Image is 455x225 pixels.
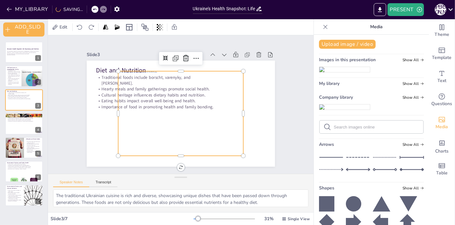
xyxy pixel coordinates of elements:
p: Importance of active lifestyles for overall health. [26,151,41,153]
p: Smoking bans in public places promote health. [7,164,41,165]
div: Add a table [429,158,455,181]
span: Company library [319,94,353,100]
p: Understanding the healthcare system is key to improving outcomes. [7,118,41,120]
p: Importance of environmental and cultural factors for health. [7,197,22,199]
span: Table [436,170,448,177]
p: Initiatives encourage physical activity and healthy eating. [7,165,41,166]
img: bced83cd-4735-4807-ab63-fcb716cf0940.jpeg [319,67,370,72]
div: Add text boxes [429,65,455,88]
p: Healthcare System [7,114,41,116]
p: Importance of preventive healthcare in overall health management. [7,121,41,122]
p: Ukraine's life expectancy is lower than the global average. [7,72,22,74]
div: Slide 3 / 7 [51,216,194,222]
button: EXPORT_TO_POWERPOINT [374,3,386,16]
p: Leisure activities and family time enhance well-being. [26,146,41,148]
p: Diet and Nutrition [7,90,32,92]
span: Charts [435,148,449,155]
div: 4 [35,127,41,133]
span: Media [436,123,448,130]
span: Show all [403,186,424,190]
p: Understanding life expectancy reflects overall health of a population. [7,78,22,81]
strong: Ukraine's Health Snapshot: Life Expectancy and Nutrition [7,48,39,50]
p: Traditional foods include borscht, varenyky, and [PERSON_NAME]. [7,92,32,94]
span: Images in this presentation [319,57,376,63]
p: Life Expectancy in [GEOGRAPHIC_DATA] [7,67,22,70]
p: Hearty meals and family gatherings promote social health. [7,95,32,96]
div: Add images, graphics, shapes or video [429,112,455,135]
div: Add ready made slides [429,42,455,65]
span: Shapes [319,185,334,191]
span: Text [437,77,446,84]
p: This presentation explores the health status of [GEOGRAPHIC_DATA], focusing on life expectancy, n... [7,51,41,54]
span: Position [141,23,149,31]
div: К [PERSON_NAME] [435,4,446,15]
p: Cultural attitudes emphasize family meals and social activities. [7,195,22,197]
textarea: The traditional Ukrainian cuisine is rich and diverse, showcasing unique dishes that have been pa... [53,189,308,207]
div: https://cdn.sendsteps.com/images/logo/sendsteps_logo_white.pnghttps://cdn.sendsteps.com/images/lo... [5,137,43,158]
div: 1 [35,55,41,61]
div: Diet and NutritionTraditional foods include borscht, varenyky, and [PERSON_NAME].Hearty meals and... [5,89,43,111]
div: Layout [124,22,134,32]
span: Show all [403,142,424,147]
p: Daily habits influence health and lifestyle choices. [26,148,41,150]
span: Arrows [319,141,334,147]
div: https://cdn.sendsteps.com/images/logo/sendsteps_logo_white.pnghttps://cdn.sendsteps.com/images/lo... [5,161,43,182]
button: Upload image / video [319,40,376,49]
span: Questions [432,100,452,107]
p: Importance of food in promoting health and family bonding. [7,98,32,99]
p: Cultural heritage influences dietary habits and nutrition. [7,96,32,97]
div: Get real-time input from your audience [429,88,455,112]
p: Physical activities like walking and cycling are common. [26,141,41,143]
span: Theme [435,31,449,38]
p: Community bonding fosters healthy behaviors and lifestyles. [7,199,22,202]
button: Speaker Notes [53,180,89,187]
p: Universal healthcare is available but varies in access. [7,116,41,117]
div: https://cdn.sendsteps.com/images/logo/sendsteps_logo_white.pnghttps://cdn.sendsteps.com/images/lo... [5,113,43,134]
div: Slide 3 [123,95,165,211]
p: Lifestyle and Daily Habits [26,138,41,140]
p: Factors affecting life expectancy include healthcare access and lifestyle. [7,74,22,78]
span: Show all [403,58,424,62]
span: Show all [403,81,424,86]
img: bced83cd-4735-4807-ab63-fcb716cf0940.jpeg [319,104,370,110]
span: Single View [288,216,310,221]
span: Edit [58,24,68,30]
button: ADD_SLIDE [3,22,44,37]
p: Government Policies and Public Health [7,162,41,164]
button: К [PERSON_NAME] [435,3,446,16]
p: Generated with [URL] [7,54,41,56]
span: Template [432,54,452,61]
p: Importance of evaluating the effectiveness of health policies. [7,167,41,169]
p: Life expectancy in [GEOGRAPHIC_DATA] is 72 years. [7,70,22,72]
p: Preventive measures like check-ups and vaccinations are promoted. [7,117,41,119]
p: Media [331,19,423,35]
p: Environmental Factors and Cultural Attitudes [7,186,22,189]
button: MY_LIBRARY [5,4,51,14]
button: PRESENT [387,3,424,16]
p: Green spaces promote outdoor activities and health. [7,192,22,195]
div: SAVING... [56,6,83,13]
p: Work-life balance is increasingly prioritized in daily life. [26,144,41,146]
div: https://cdn.sendsteps.com/images/slides/2025_12_09_06_46-KHYbvAlgsBCwoBmJ.pngLife Expectancy in [... [5,65,43,87]
p: Importance of improving life expectancy for better health outcomes. [7,81,22,85]
span: My library [319,80,339,87]
button: Transcript [89,180,118,187]
input: Search images online [334,125,419,129]
div: 5 [35,151,41,156]
div: 6 [35,174,41,180]
div: 2 [35,79,41,85]
p: Policies create an environment that supports healthy choices. [7,166,41,167]
div: 31 % [261,216,277,222]
p: Eating habits impact overall well-being and health. [7,97,32,98]
div: Add charts and graphs [429,135,455,158]
p: Regional disparities affect healthcare quality and accessibility. [7,120,41,121]
div: 3 [35,103,41,109]
div: 7 [5,185,43,206]
p: Government role in fostering a culture of health. [7,168,41,170]
div: Change the overall theme [429,19,455,42]
p: Clean air and water contribute to public health. [7,190,22,192]
div: Ukraine's Health Snapshot: Life Expectancy and NutritionThis presentation explores the health sta... [5,42,43,63]
span: Show all [403,95,424,100]
input: INSERT_TITLE [193,4,256,13]
div: 7 [35,198,41,204]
